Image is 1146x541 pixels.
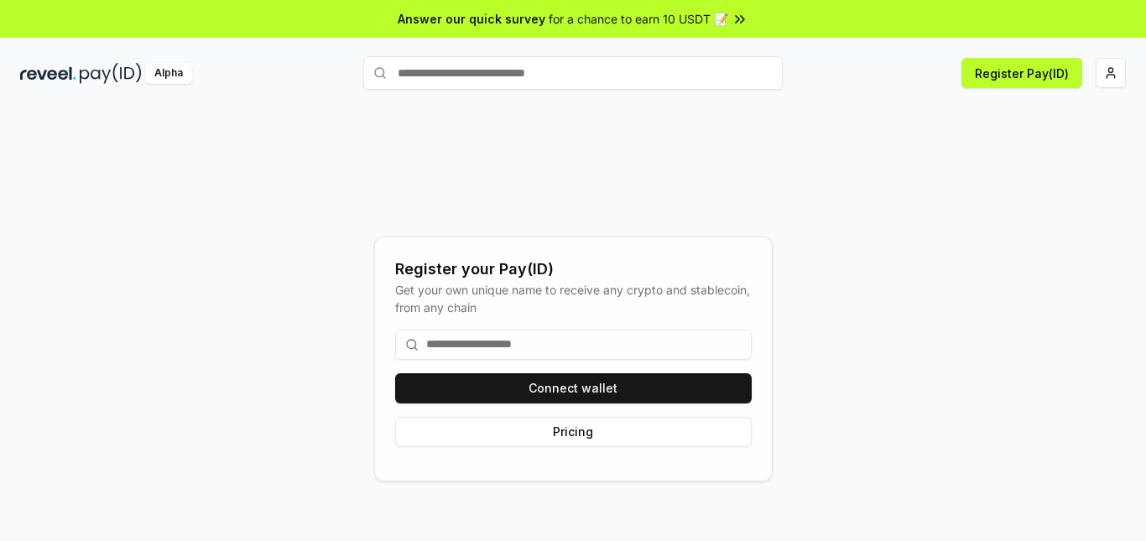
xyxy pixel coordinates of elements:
[395,257,752,281] div: Register your Pay(ID)
[80,63,142,84] img: pay_id
[395,373,752,403] button: Connect wallet
[961,58,1082,88] button: Register Pay(ID)
[145,63,192,84] div: Alpha
[549,10,728,28] span: for a chance to earn 10 USDT 📝
[20,63,76,84] img: reveel_dark
[395,281,752,316] div: Get your own unique name to receive any crypto and stablecoin, from any chain
[395,417,752,447] button: Pricing
[398,10,545,28] span: Answer our quick survey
